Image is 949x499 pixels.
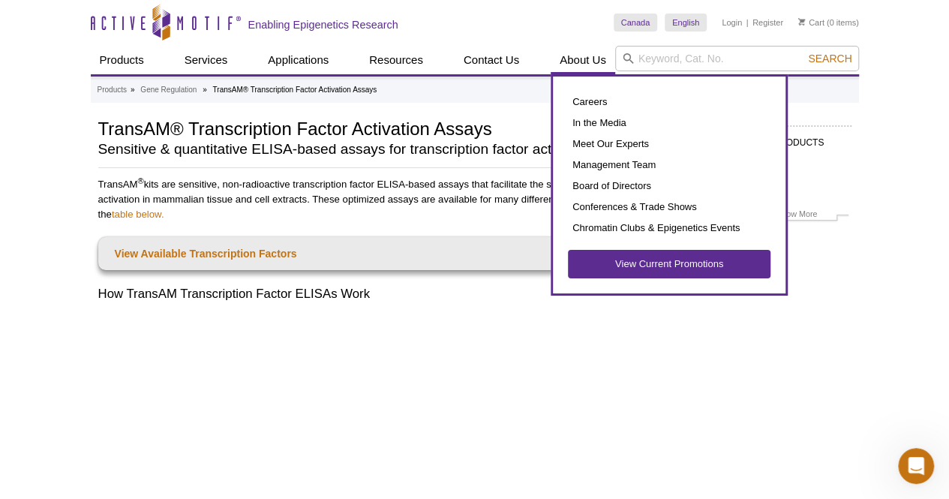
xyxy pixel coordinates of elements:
[665,14,707,32] a: English
[551,46,615,74] a: About Us
[898,448,934,484] iframe: Intercom live chat
[808,53,851,65] span: Search
[112,209,164,220] a: table below.
[568,155,770,176] a: Management Team
[568,250,770,278] a: View Current Promotions
[614,14,658,32] a: Canada
[98,237,709,270] a: View Available Transcription Factors
[203,86,207,94] li: »
[140,83,197,97] a: Gene Regulation
[176,46,237,74] a: Services
[98,285,709,303] h2: How TransAM Transcription Factor ELISAs Work
[803,52,856,65] button: Search
[248,18,398,32] h2: Enabling Epigenetics Research
[568,176,770,197] a: Board of Directors
[722,17,742,28] a: Login
[798,18,805,26] img: Your Cart
[568,134,770,155] a: Meet Our Experts
[568,218,770,239] a: Chromatin Clubs & Epigenetics Events
[131,86,135,94] li: »
[568,92,770,113] a: Careers
[138,176,144,185] sup: ®
[798,14,859,32] li: (0 items)
[568,197,770,218] a: Conferences & Trade Shows
[752,17,783,28] a: Register
[91,46,153,74] a: Products
[98,83,127,97] a: Products
[259,46,338,74] a: Applications
[360,46,432,74] a: Resources
[798,17,824,28] a: Cart
[98,143,638,156] h2: Sensitive & quantitative ELISA-based assays for transcription factor activation
[98,177,709,222] p: TransAM kits are sensitive, non-radioactive transcription factor ELISA-based assays that facilita...
[213,86,377,94] li: TransAM® Transcription Factor Activation Assays
[568,113,770,134] a: In the Media
[615,46,859,71] input: Keyword, Cat. No.
[455,46,528,74] a: Contact Us
[98,116,638,139] h1: TransAM® Transcription Factor Activation Assays
[746,14,749,32] li: |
